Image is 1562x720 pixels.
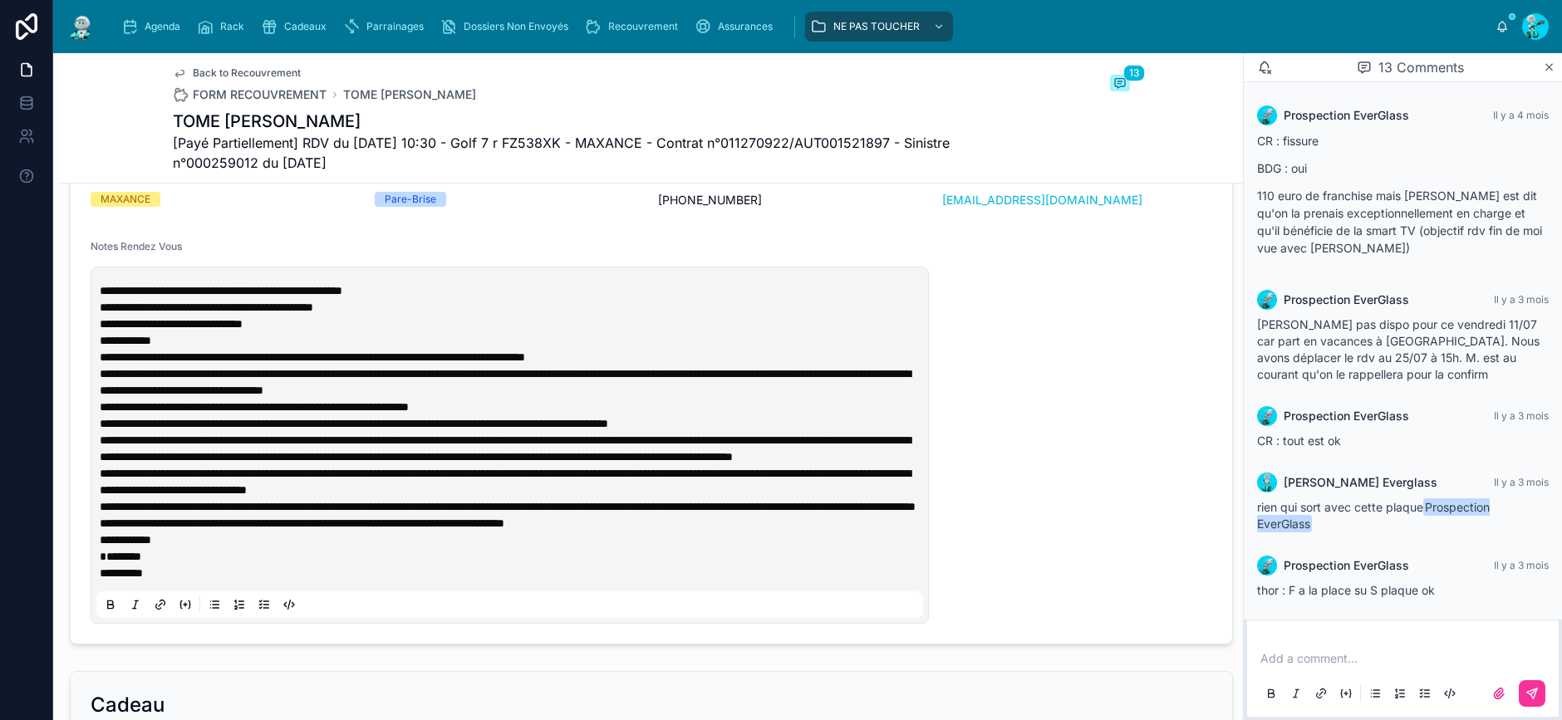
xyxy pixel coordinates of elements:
span: Prospection EverGlass [1284,557,1409,574]
p: BDG : oui [1257,159,1549,177]
span: Prospection EverGlass [1257,498,1490,532]
span: Recouvrement [608,20,678,33]
a: Dossiers Non Envoyés [435,12,580,42]
span: [PHONE_NUMBER] [658,192,929,208]
div: MAXANCE [101,192,150,207]
span: Prospection EverGlass [1284,107,1409,124]
a: NE PAS TOUCHER [805,12,953,42]
a: Parrainages [338,12,435,42]
a: FORM RECOUVREMENT [173,86,327,103]
span: Agenda [145,20,180,33]
span: FORM RECOUVREMENT [193,86,327,103]
span: Assurances [718,20,773,33]
span: Rack [220,20,244,33]
a: Rack [192,12,256,42]
span: [PERSON_NAME] Everglass [1284,474,1437,491]
a: Assurances [690,12,784,42]
span: 13 Comments [1378,57,1464,77]
a: Cadeaux [256,12,338,42]
span: Il y a 3 mois [1494,559,1549,571]
p: CR : fissure [1257,132,1549,149]
p: 110 euro de franchise mais [PERSON_NAME] est dit qu'on la prenais exceptionnellement en charge et... [1257,187,1549,257]
a: Recouvrement [580,12,690,42]
div: scrollable content [110,8,1496,45]
h2: Cadeau [91,692,165,718]
span: Cadeaux [284,20,327,33]
span: Dossiers Non Envoyés [464,20,568,33]
img: App logo [66,13,96,40]
span: thor : F a la place su S plaque ok [1257,583,1435,597]
span: Notes Rendez Vous [91,240,182,252]
span: NE PAS TOUCHER [833,20,920,33]
div: Pare-Brise [385,192,436,207]
span: Prospection EverGlass [1284,291,1409,308]
span: Il y a 3 mois [1494,409,1549,422]
span: [PERSON_NAME] pas dispo pour ce vendredi 11/07 car part en vacances à [GEOGRAPHIC_DATA]. Nous avo... [1257,317,1540,381]
span: Il y a 4 mois [1493,109,1549,121]
span: Parrainages [366,20,424,33]
a: [EMAIL_ADDRESS][DOMAIN_NAME] [942,192,1142,208]
h1: TOME [PERSON_NAME] [173,110,1005,133]
button: 13 [1110,75,1130,95]
span: Il y a 3 mois [1494,476,1549,488]
span: CR : tout est ok [1257,433,1341,448]
span: [Payé Partiellement] RDV du [DATE] 10:30 - Golf 7 r FZ538XK - MAXANCE - Contrat n°011270922/AUT00... [173,133,1005,173]
span: Back to Recouvrement [193,66,301,80]
span: rien qui sort avec cette plaque [1257,500,1490,531]
a: TOME [PERSON_NAME] [343,86,476,103]
a: Agenda [116,12,192,42]
span: Prospection EverGlass [1284,408,1409,424]
span: 13 [1123,65,1145,81]
a: Back to Recouvrement [173,66,301,80]
span: Il y a 3 mois [1494,293,1549,306]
